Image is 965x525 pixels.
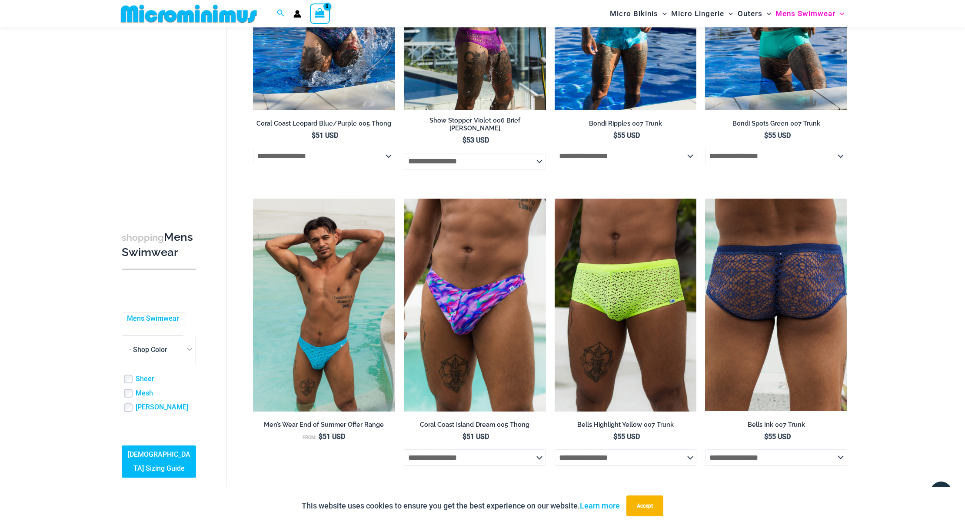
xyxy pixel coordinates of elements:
[555,421,697,429] h2: Bells Highlight Yellow 007 Trunk
[555,120,697,131] a: Bondi Ripples 007 Trunk
[117,4,260,23] img: MM SHOP LOGO FLAT
[764,131,768,140] span: $
[293,10,301,18] a: Account icon link
[312,131,338,140] bdi: 51 USD
[253,120,395,131] a: Coral Coast Leopard Blue/Purple 005 Thong
[705,120,847,128] h2: Bondi Spots Green 007 Trunk
[705,120,847,131] a: Bondi Spots Green 007 Trunk
[404,199,546,412] img: Coral Coast Island Dream 005 Thong 01
[613,131,617,140] span: $
[764,432,791,441] bdi: 55 USD
[463,432,489,441] bdi: 51 USD
[705,421,847,432] a: Bells Ink 007 Trunk
[136,389,153,398] a: Mesh
[555,421,697,432] a: Bells Highlight Yellow 007 Trunk
[555,199,697,412] a: Bells Highlight Yellow 007 Trunk 01Bells Highlight Yellow 007 Trunk 03Bells Highlight Yellow 007 ...
[277,8,285,19] a: Search icon link
[404,116,546,136] a: Show Stopper Violet 006 Brief [PERSON_NAME]
[122,232,164,243] span: shopping
[303,435,316,440] span: From:
[606,1,848,26] nav: Site Navigation
[738,3,762,25] span: Outers
[404,421,546,429] h2: Coral Coast Island Dream 005 Thong
[580,501,620,510] a: Learn more
[129,346,167,354] span: - Shop Color
[773,3,846,25] a: Mens SwimwearMenu ToggleMenu Toggle
[463,432,466,441] span: $
[404,199,546,412] a: Coral Coast Island Dream 005 Thong 01Coral Coast Island Dream 005 Thong 02Coral Coast Island Drea...
[122,230,196,260] h3: Mens Swimwear
[319,432,323,441] span: $
[253,421,395,432] a: Men’s Wear End of Summer Offer Range
[310,3,330,23] a: View Shopping Cart, empty
[705,199,847,412] a: Bells Ink 007 Trunk 10Bells Ink 007 Trunk 11Bells Ink 007 Trunk 11
[764,432,768,441] span: $
[705,199,847,412] img: Bells Ink 007 Trunk 11
[610,3,658,25] span: Micro Bikinis
[319,432,345,441] bdi: 51 USD
[127,314,179,323] a: Mens Swimwear
[724,3,733,25] span: Menu Toggle
[253,199,395,412] img: Coral Coast Highlight Blue 005 Thong 10
[626,495,663,516] button: Accept
[613,432,640,441] bdi: 55 USD
[122,29,200,203] iframe: TrustedSite Certified
[253,199,395,412] a: Coral Coast Highlight Blue 005 Thong 10Coral Coast Chevron Black 005 Thong 03Coral Coast Chevron ...
[705,421,847,429] h2: Bells Ink 007 Trunk
[613,131,640,140] bdi: 55 USD
[669,3,735,25] a: Micro LingerieMenu ToggleMenu Toggle
[136,403,188,412] a: [PERSON_NAME]
[735,3,773,25] a: OutersMenu ToggleMenu Toggle
[613,432,617,441] span: $
[764,131,791,140] bdi: 55 USD
[253,421,395,429] h2: Men’s Wear End of Summer Offer Range
[835,3,844,25] span: Menu Toggle
[671,3,724,25] span: Micro Lingerie
[463,136,466,144] span: $
[122,336,196,364] span: - Shop Color
[136,375,154,384] a: Sheer
[775,3,835,25] span: Mens Swimwear
[762,3,771,25] span: Menu Toggle
[122,445,196,478] a: [DEMOGRAPHIC_DATA] Sizing Guide
[122,336,196,364] span: - Shop Color
[658,3,667,25] span: Menu Toggle
[253,120,395,128] h2: Coral Coast Leopard Blue/Purple 005 Thong
[302,499,620,512] p: This website uses cookies to ensure you get the best experience on our website.
[608,3,669,25] a: Micro BikinisMenu ToggleMenu Toggle
[555,120,697,128] h2: Bondi Ripples 007 Trunk
[312,131,316,140] span: $
[404,421,546,432] a: Coral Coast Island Dream 005 Thong
[463,136,489,144] bdi: 53 USD
[404,116,546,133] h2: Show Stopper Violet 006 Brief [PERSON_NAME]
[555,199,697,412] img: Bells Highlight Yellow 007 Trunk 01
